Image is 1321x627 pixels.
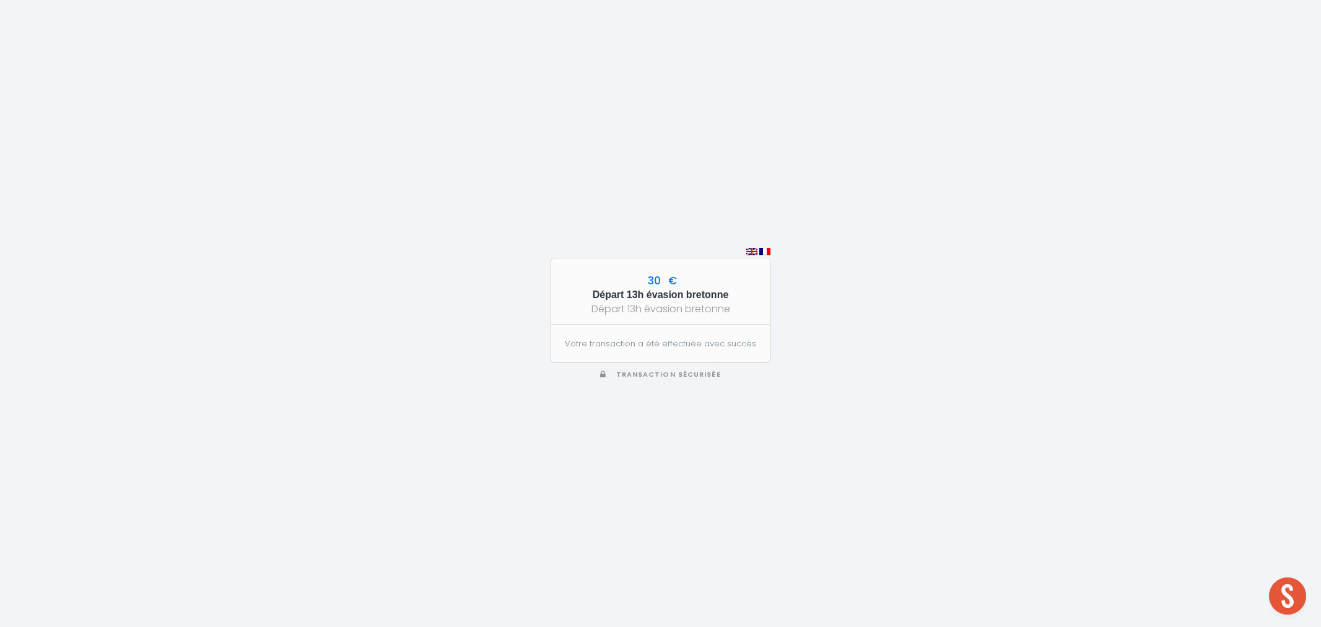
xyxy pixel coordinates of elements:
img: fr.png [759,248,770,255]
span: Transaction sécurisée [616,370,721,379]
img: en.png [746,248,757,255]
div: Départ 13h évasion bretonne [562,301,759,317]
div: Ouvrir le chat [1269,577,1306,615]
p: Votre transaction a été effectuée avec succès [565,338,756,350]
h5: Départ 13h évasion bretonne [562,289,759,300]
span: 30 € [645,273,677,288]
